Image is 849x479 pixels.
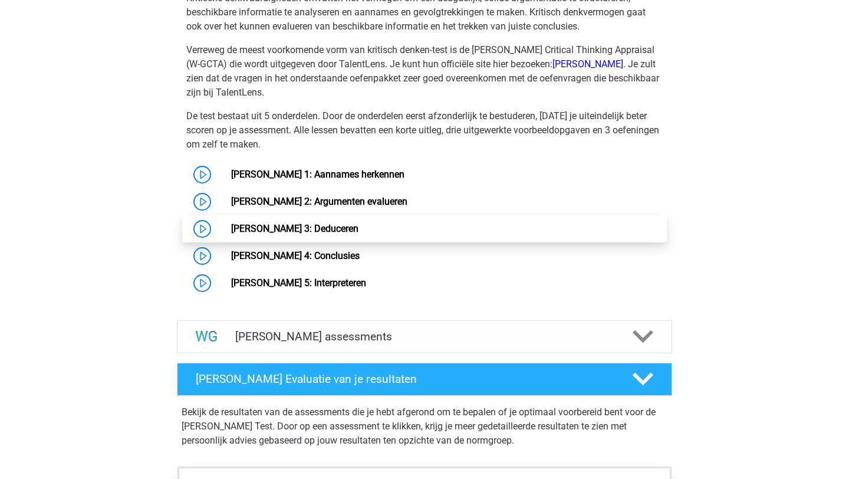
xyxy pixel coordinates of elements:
h4: [PERSON_NAME] Evaluatie van je resultaten [196,372,614,386]
a: assessments [PERSON_NAME] assessments [172,320,677,353]
a: [PERSON_NAME] Evaluatie van je resultaten [172,363,677,396]
p: Bekijk de resultaten van de assessments die je hebt afgerond om te bepalen of je optimaal voorber... [182,405,667,448]
a: [PERSON_NAME] 4: Conclusies [231,250,360,261]
a: [PERSON_NAME] 3: Deduceren [231,223,358,234]
a: [PERSON_NAME] 1: Aannames herkennen [231,169,404,180]
a: [PERSON_NAME] 5: Interpreteren [231,277,366,288]
h4: [PERSON_NAME] assessments [235,330,614,343]
p: De test bestaat uit 5 onderdelen. Door de onderdelen eerst afzonderlijk te bestuderen, [DATE] je ... [186,109,663,152]
a: [PERSON_NAME] [552,58,623,70]
a: [PERSON_NAME] 2: Argumenten evalueren [231,196,407,207]
img: watson glaser assessments [192,321,222,352]
p: Verreweg de meest voorkomende vorm van kritisch denken-test is de [PERSON_NAME] Critical Thinking... [186,43,663,100]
